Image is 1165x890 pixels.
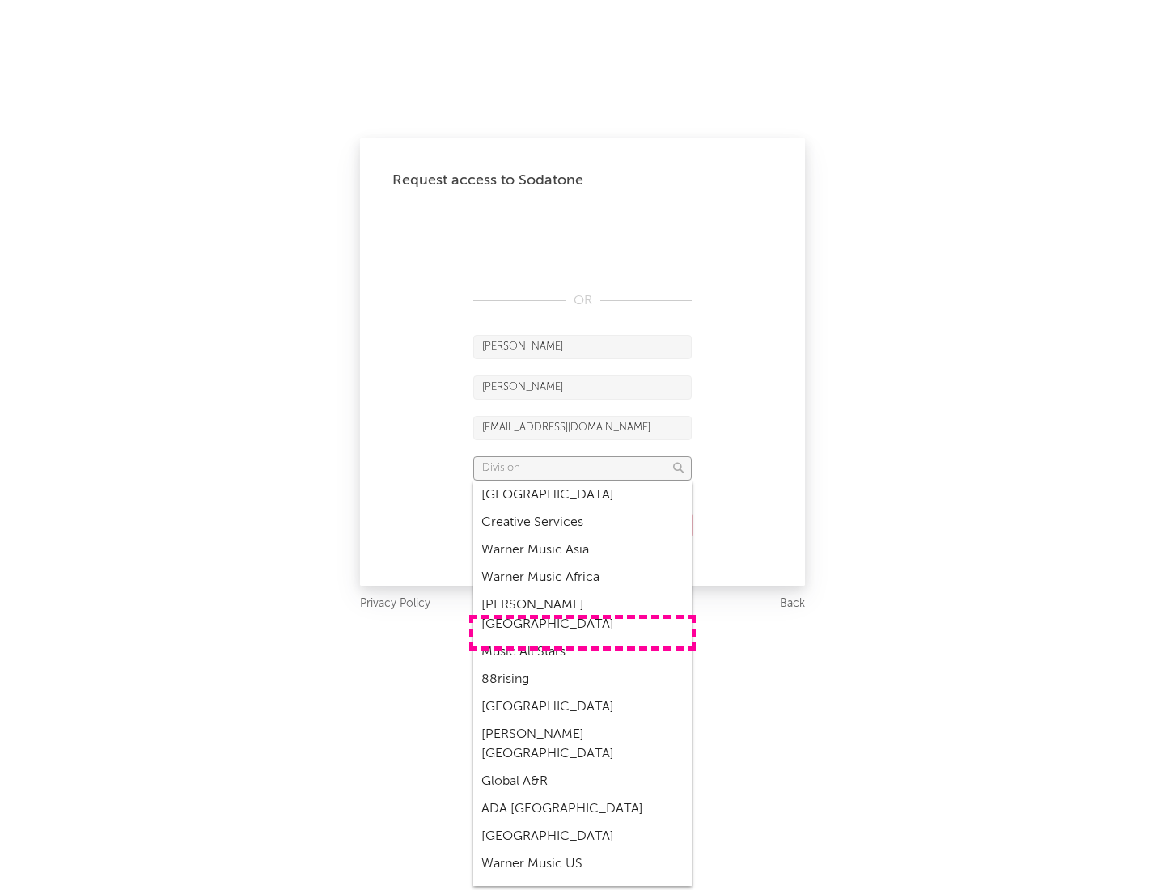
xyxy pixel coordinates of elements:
[473,591,692,638] div: [PERSON_NAME] [GEOGRAPHIC_DATA]
[473,693,692,721] div: [GEOGRAPHIC_DATA]
[392,171,773,190] div: Request access to Sodatone
[473,335,692,359] input: First Name
[473,666,692,693] div: 88rising
[473,481,692,509] div: [GEOGRAPHIC_DATA]
[473,823,692,850] div: [GEOGRAPHIC_DATA]
[473,509,692,536] div: Creative Services
[473,416,692,440] input: Email
[473,850,692,878] div: Warner Music US
[780,594,805,614] a: Back
[473,564,692,591] div: Warner Music Africa
[473,536,692,564] div: Warner Music Asia
[473,638,692,666] div: Music All Stars
[473,721,692,768] div: [PERSON_NAME] [GEOGRAPHIC_DATA]
[473,375,692,400] input: Last Name
[360,594,430,614] a: Privacy Policy
[473,291,692,311] div: OR
[473,768,692,795] div: Global A&R
[473,456,692,481] input: Division
[473,795,692,823] div: ADA [GEOGRAPHIC_DATA]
